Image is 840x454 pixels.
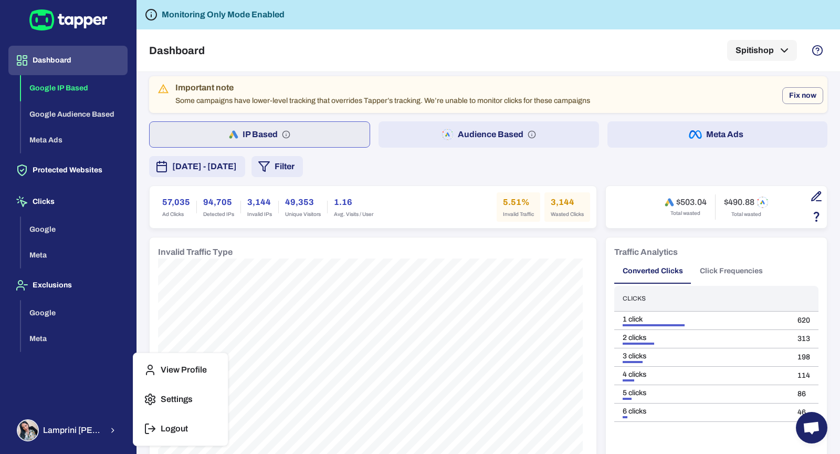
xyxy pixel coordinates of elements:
[161,394,193,405] p: Settings
[161,365,207,375] p: View Profile
[138,357,224,383] button: View Profile
[138,387,224,412] button: Settings
[138,416,224,441] button: Logout
[161,424,188,434] p: Logout
[796,412,827,443] div: Open chat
